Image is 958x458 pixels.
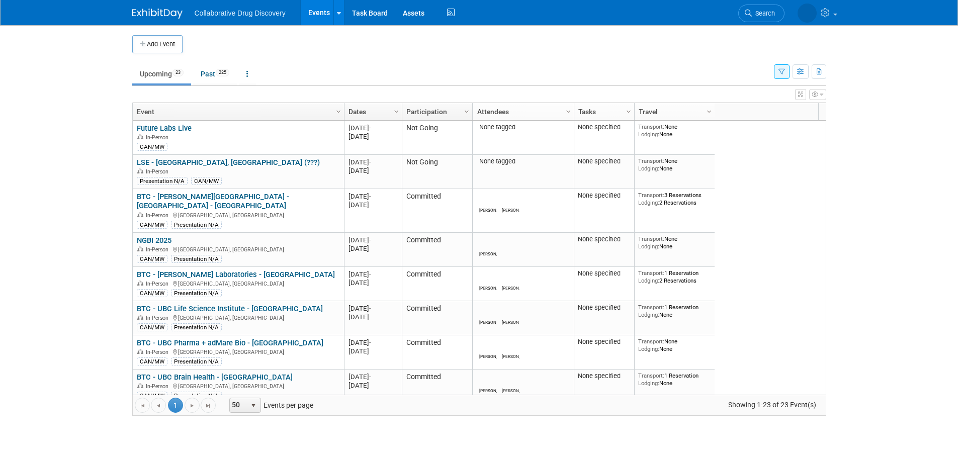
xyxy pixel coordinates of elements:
[171,357,222,365] div: Presentation N/A
[578,103,628,120] a: Tasks
[638,269,664,277] span: Transport:
[369,236,371,244] span: -
[477,123,570,131] div: None tagged
[578,338,630,346] div: None specified
[349,103,395,120] a: Dates
[137,289,167,297] div: CAN/MW
[334,108,342,116] span: Column Settings
[639,103,708,120] a: Travel
[563,103,574,118] a: Column Settings
[216,398,323,413] span: Events per page
[137,192,289,211] a: BTC - [PERSON_NAME][GEOGRAPHIC_DATA] - [GEOGRAPHIC_DATA] - [GEOGRAPHIC_DATA]
[505,306,517,318] img: Juan Gijzelaar
[151,398,166,413] a: Go to the previous page
[578,269,630,278] div: None specified
[479,284,497,291] div: Juan Gijzelaar
[402,267,472,301] td: Committed
[349,244,397,253] div: [DATE]
[216,69,229,76] span: 225
[137,236,171,245] a: NGBI 2025
[349,201,397,209] div: [DATE]
[505,375,517,387] img: Juan Gijzelaar
[798,4,817,23] img: Juan Gijzelaar
[369,193,371,200] span: -
[195,9,286,17] span: Collaborative Drug Discovery
[502,318,519,325] div: Juan Gijzelaar
[138,402,146,410] span: Go to the first page
[638,235,711,250] div: None None
[502,352,519,359] div: Evan Moriarity
[638,380,659,387] span: Lodging:
[369,124,371,132] span: -
[638,277,659,284] span: Lodging:
[137,313,339,322] div: [GEOGRAPHIC_DATA], [GEOGRAPHIC_DATA]
[638,165,659,172] span: Lodging:
[369,158,371,166] span: -
[132,9,183,19] img: ExhibitDay
[137,347,339,356] div: [GEOGRAPHIC_DATA], [GEOGRAPHIC_DATA]
[349,236,397,244] div: [DATE]
[154,402,162,410] span: Go to the previous page
[719,398,825,412] span: Showing 1-23 of 23 Event(s)
[638,269,711,284] div: 1 Reservation 2 Reservations
[638,372,711,387] div: 1 Reservation None
[638,311,659,318] span: Lodging:
[477,103,567,120] a: Attendees
[482,238,494,250] img: Michael Woodhouse
[146,134,171,141] span: In-Person
[578,123,630,131] div: None specified
[137,281,143,286] img: In-Person Event
[349,338,397,347] div: [DATE]
[578,235,630,243] div: None specified
[402,233,472,267] td: Committed
[171,392,222,400] div: Presentation N/A
[137,383,143,388] img: In-Person Event
[137,315,143,320] img: In-Person Event
[146,315,171,321] span: In-Person
[402,335,472,370] td: Committed
[193,64,237,83] a: Past225
[349,381,397,390] div: [DATE]
[349,347,397,355] div: [DATE]
[201,398,216,413] a: Go to the last page
[392,108,400,116] span: Column Settings
[638,304,664,311] span: Transport:
[146,383,171,390] span: In-Person
[185,398,200,413] a: Go to the next page
[146,246,171,253] span: In-Person
[479,206,497,213] div: Evan Moriarity
[505,194,517,206] img: Juan Gijzelaar
[349,313,397,321] div: [DATE]
[461,103,472,118] a: Column Settings
[752,10,775,17] span: Search
[204,402,212,410] span: Go to the last page
[638,235,664,242] span: Transport:
[369,373,371,381] span: -
[137,177,188,185] div: Presentation N/A
[137,382,339,390] div: [GEOGRAPHIC_DATA], [GEOGRAPHIC_DATA]
[171,221,222,229] div: Presentation N/A
[168,398,183,413] span: 1
[638,123,711,138] div: None None
[738,5,785,22] a: Search
[137,246,143,251] img: In-Person Event
[137,392,167,400] div: CAN/MW
[132,35,183,53] button: Add Event
[188,402,196,410] span: Go to the next page
[623,103,634,118] a: Column Settings
[482,340,494,352] img: Juan Gijzelaar
[349,373,397,381] div: [DATE]
[479,352,497,359] div: Juan Gijzelaar
[137,349,143,354] img: In-Person Event
[477,157,570,165] div: None tagged
[137,357,167,365] div: CAN/MW
[638,192,711,206] div: 3 Reservations 2 Reservations
[482,306,494,318] img: Evan Moriarity
[638,131,659,138] span: Lodging:
[137,168,143,173] img: In-Person Event
[638,345,659,352] span: Lodging:
[135,398,150,413] a: Go to the first page
[137,134,143,139] img: In-Person Event
[349,270,397,279] div: [DATE]
[137,255,167,263] div: CAN/MW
